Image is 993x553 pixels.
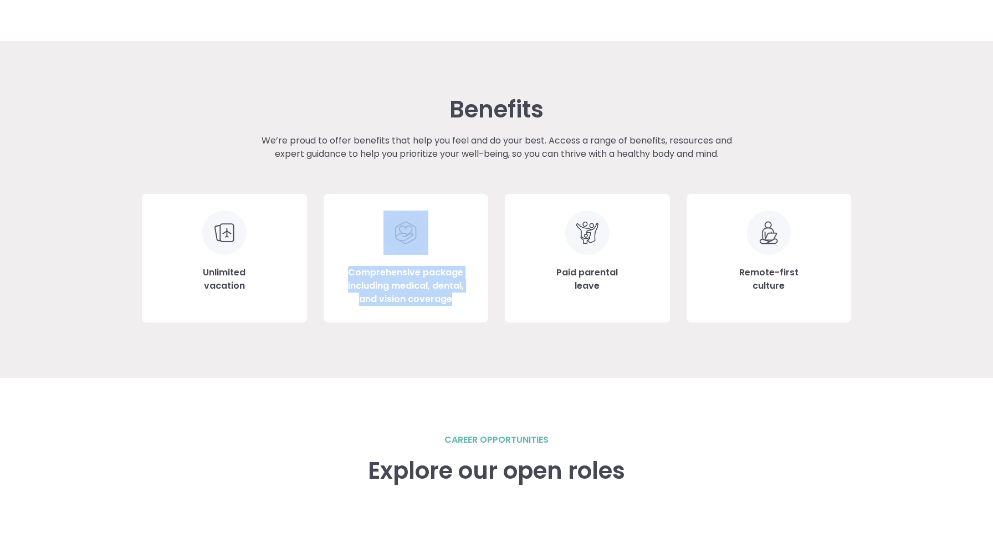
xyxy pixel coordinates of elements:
h3: Explore our open roles [368,458,625,484]
h3: Comprehensive package including medical, dental, and vision coverage [340,266,472,306]
h3: Remote-first culture [739,266,799,293]
h2: career opportunities [444,433,549,447]
h3: Benefits [449,96,544,123]
img: Unlimited vacation icon [202,211,247,255]
img: Clip art of hand holding a heart [383,211,428,255]
h3: Unlimited vacation [203,266,245,293]
img: Remote-first culture icon [746,211,791,255]
img: Clip art of family of 3 embraced facing forward [565,211,610,255]
p: We’re proud to offer benefits that help you feel and do your best. Access a range of benefits, re... [248,134,745,161]
h3: Paid parental leave [556,266,618,293]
